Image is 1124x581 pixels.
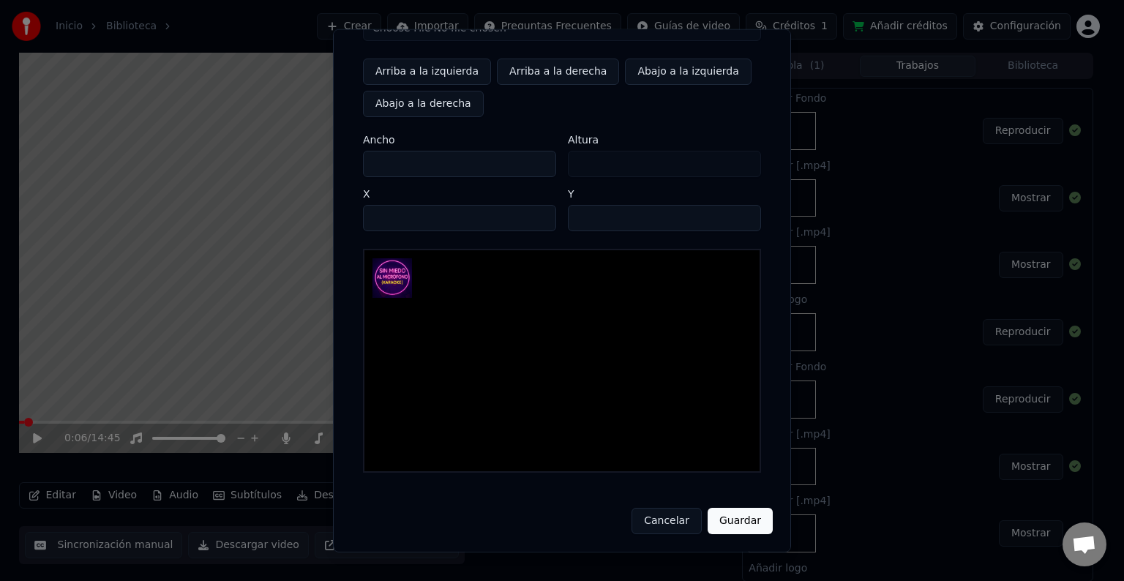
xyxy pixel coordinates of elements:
[708,508,773,534] button: Guardar
[568,135,761,145] label: Altura
[363,59,491,85] button: Arriba a la izquierda
[363,189,556,199] label: X
[372,258,411,297] img: Logo
[497,59,619,85] button: Arriba a la derecha
[632,508,702,534] button: Cancelar
[568,189,761,199] label: Y
[625,59,751,85] button: Abajo a la izquierda
[363,135,556,145] label: Ancho
[363,91,484,117] button: Abajo a la derecha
